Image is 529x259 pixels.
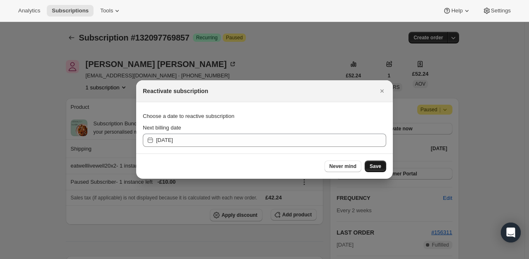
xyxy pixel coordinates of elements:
[478,5,516,17] button: Settings
[143,125,181,131] span: Next billing date
[13,5,45,17] button: Analytics
[18,7,40,14] span: Analytics
[365,161,386,172] button: Save
[329,163,356,170] span: Never mind
[501,223,521,242] div: Open Intercom Messenger
[370,163,381,170] span: Save
[143,87,208,95] h2: Reactivate subscription
[325,161,361,172] button: Never mind
[95,5,126,17] button: Tools
[100,7,113,14] span: Tools
[376,85,388,97] button: Close
[52,7,89,14] span: Subscriptions
[47,5,94,17] button: Subscriptions
[451,7,462,14] span: Help
[438,5,476,17] button: Help
[491,7,511,14] span: Settings
[143,109,386,124] div: Choose a date to reactive subscription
